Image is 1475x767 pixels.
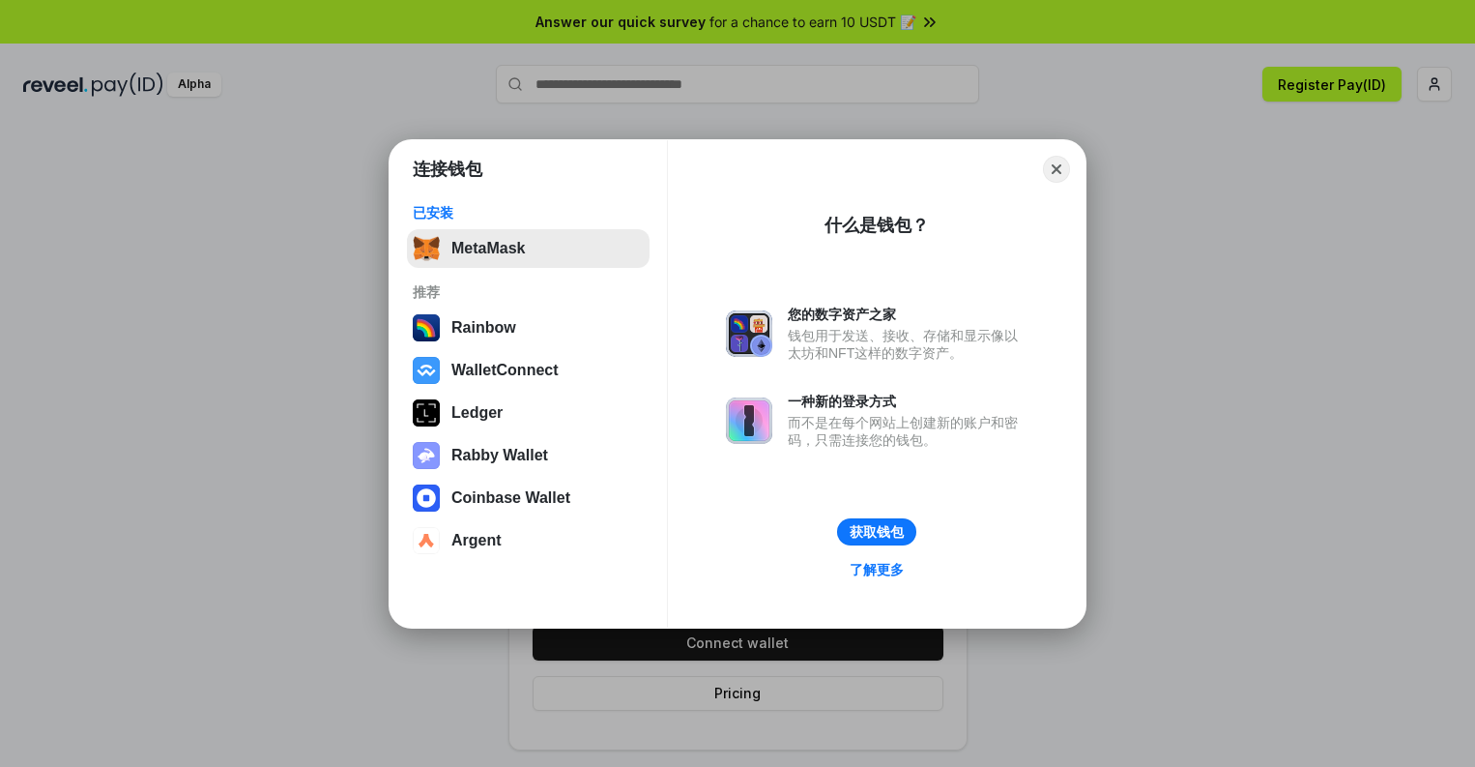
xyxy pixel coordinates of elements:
div: 获取钱包 [850,523,904,541]
button: Ledger [407,394,650,432]
div: Ledger [451,404,503,422]
div: 而不是在每个网站上创建新的账户和密码，只需连接您的钱包。 [788,414,1027,449]
div: 钱包用于发送、接收、存储和显示像以太坊和NFT这样的数字资产。 [788,327,1027,362]
img: svg+xml,%3Csvg%20width%3D%22120%22%20height%3D%22120%22%20viewBox%3D%220%200%20120%20120%22%20fil... [413,314,440,341]
img: svg+xml,%3Csvg%20xmlns%3D%22http%3A%2F%2Fwww.w3.org%2F2000%2Fsvg%22%20fill%3D%22none%22%20viewBox... [726,398,772,444]
button: WalletConnect [407,351,650,390]
div: 一种新的登录方式 [788,393,1027,410]
img: svg+xml,%3Csvg%20xmlns%3D%22http%3A%2F%2Fwww.w3.org%2F2000%2Fsvg%22%20width%3D%2228%22%20height%3... [413,399,440,427]
div: MetaMask [451,240,525,257]
div: Rabby Wallet [451,447,548,464]
img: svg+xml,%3Csvg%20xmlns%3D%22http%3A%2F%2Fwww.w3.org%2F2000%2Fsvg%22%20fill%3D%22none%22%20viewBox... [413,442,440,469]
img: svg+xml,%3Csvg%20xmlns%3D%22http%3A%2F%2Fwww.w3.org%2F2000%2Fsvg%22%20fill%3D%22none%22%20viewBox... [726,310,772,357]
h1: 连接钱包 [413,158,482,181]
div: Coinbase Wallet [451,489,570,507]
img: svg+xml,%3Csvg%20fill%3D%22none%22%20height%3D%2233%22%20viewBox%3D%220%200%2035%2033%22%20width%... [413,235,440,262]
button: MetaMask [407,229,650,268]
div: 已安装 [413,204,644,221]
div: 您的数字资产之家 [788,306,1027,323]
div: Argent [451,532,502,549]
img: svg+xml,%3Csvg%20width%3D%2228%22%20height%3D%2228%22%20viewBox%3D%220%200%2028%2028%22%20fill%3D... [413,485,440,512]
img: svg+xml,%3Csvg%20width%3D%2228%22%20height%3D%2228%22%20viewBox%3D%220%200%2028%2028%22%20fill%3D... [413,357,440,384]
a: 了解更多 [838,557,915,582]
div: 推荐 [413,283,644,301]
button: Coinbase Wallet [407,479,650,517]
div: WalletConnect [451,362,559,379]
button: Close [1043,156,1070,183]
button: 获取钱包 [837,518,916,546]
div: 了解更多 [850,561,904,578]
div: 什么是钱包？ [824,214,929,237]
button: Argent [407,521,650,560]
button: Rabby Wallet [407,436,650,475]
div: Rainbow [451,319,516,337]
img: svg+xml,%3Csvg%20width%3D%2228%22%20height%3D%2228%22%20viewBox%3D%220%200%2028%2028%22%20fill%3D... [413,527,440,554]
button: Rainbow [407,309,650,347]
